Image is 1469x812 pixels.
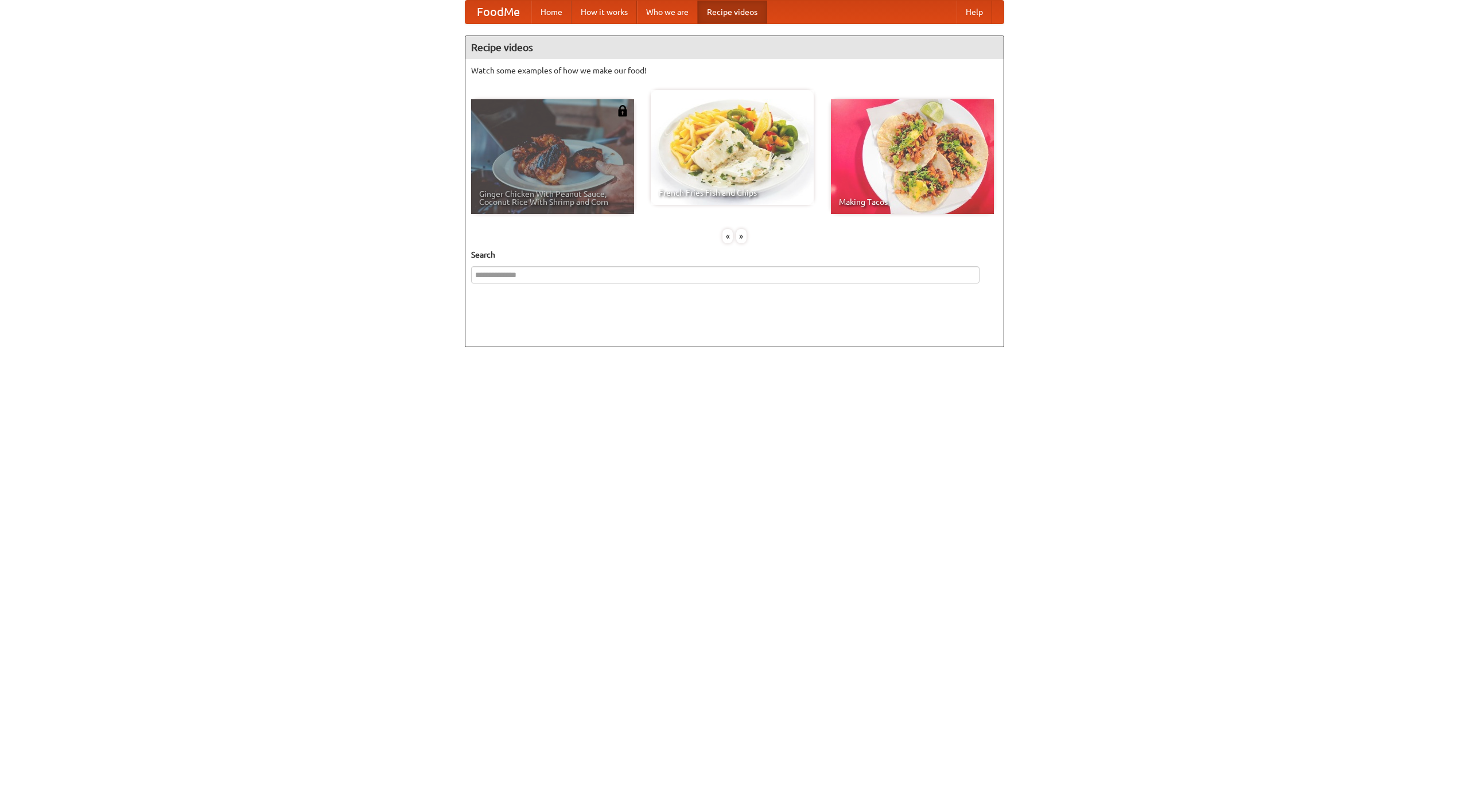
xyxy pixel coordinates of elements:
a: Recipe videos [698,1,767,24]
p: Watch some examples of how we make our food! [471,65,998,76]
a: Home [531,1,572,24]
span: French Fries Fish and Chips [659,189,806,197]
div: « [722,229,733,243]
h4: Recipe videos [465,36,1004,59]
a: French Fries Fish and Chips [651,90,814,205]
a: Help [957,1,992,24]
span: Making Tacos [839,198,986,206]
div: » [736,229,747,243]
a: FoodMe [465,1,531,24]
h5: Search [471,249,998,261]
a: Who we are [637,1,698,24]
a: Making Tacos [831,99,994,214]
a: How it works [572,1,637,24]
img: 483408.png [617,105,628,116]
